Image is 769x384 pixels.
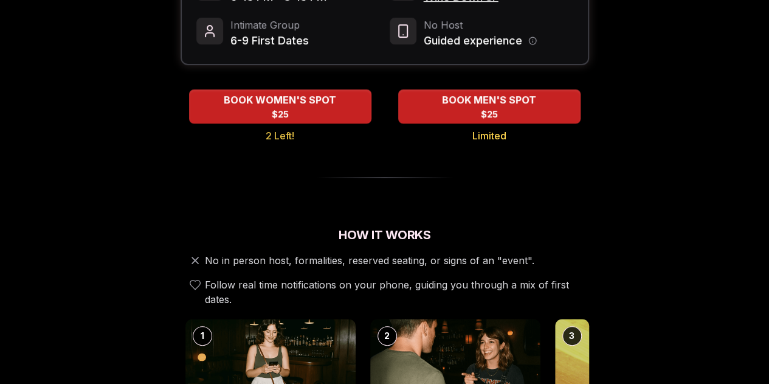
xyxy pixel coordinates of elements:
[562,326,582,346] div: 3
[272,108,289,120] span: $25
[481,108,498,120] span: $25
[398,89,581,124] button: BOOK MEN'S SPOT - Limited
[193,326,212,346] div: 1
[472,128,506,143] span: Limited
[230,32,309,49] span: 6-9 First Dates
[440,93,539,107] span: BOOK MEN'S SPOT
[266,128,294,143] span: 2 Left!
[221,93,339,107] span: BOOK WOMEN'S SPOT
[528,37,537,45] button: Host information
[424,32,522,49] span: Guided experience
[189,89,371,124] button: BOOK WOMEN'S SPOT - 2 Left!
[424,18,537,32] span: No Host
[181,226,589,243] h2: How It Works
[230,18,309,32] span: Intimate Group
[378,326,397,346] div: 2
[205,278,584,307] span: Follow real time notifications on your phone, guiding you through a mix of first dates.
[205,253,534,268] span: No in person host, formalities, reserved seating, or signs of an "event".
